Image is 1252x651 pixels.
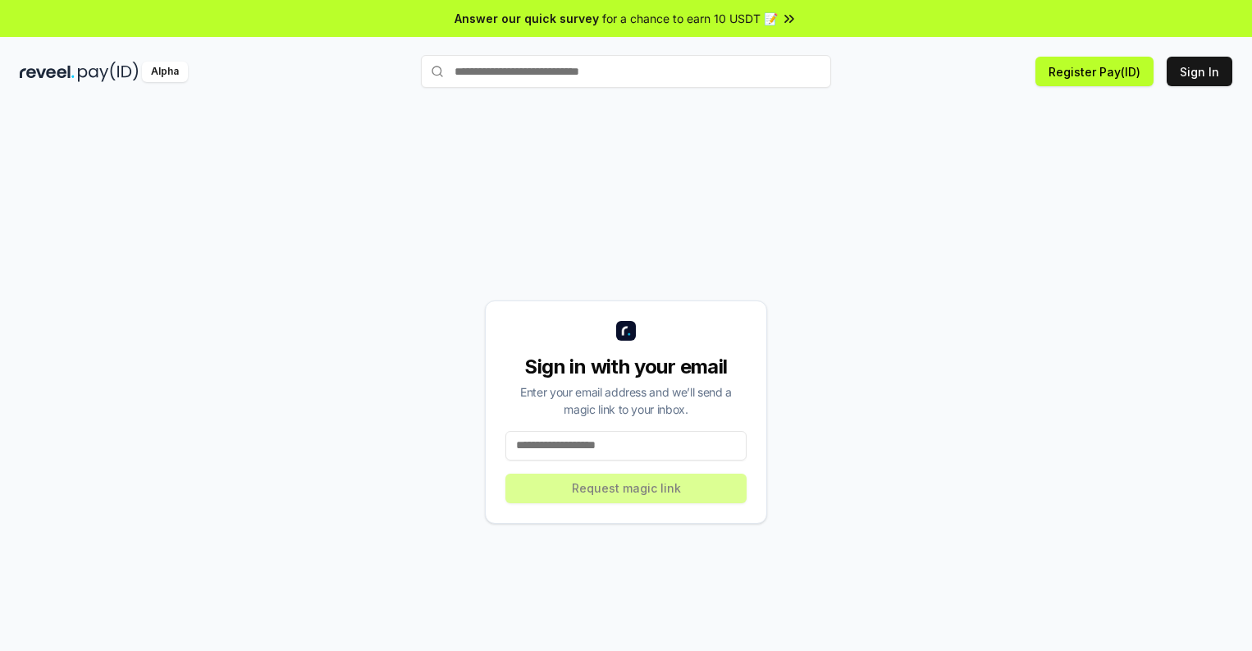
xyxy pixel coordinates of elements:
img: logo_small [616,321,636,341]
div: Enter your email address and we’ll send a magic link to your inbox. [505,383,747,418]
button: Register Pay(ID) [1035,57,1154,86]
div: Alpha [142,62,188,82]
span: for a chance to earn 10 USDT 📝 [602,10,778,27]
img: reveel_dark [20,62,75,82]
div: Sign in with your email [505,354,747,380]
img: pay_id [78,62,139,82]
span: Answer our quick survey [455,10,599,27]
button: Sign In [1167,57,1232,86]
